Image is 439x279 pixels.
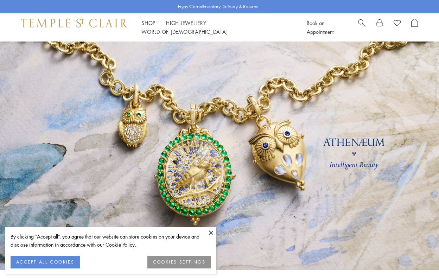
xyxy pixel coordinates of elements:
a: ShopShop [141,19,155,26]
img: Temple St. Clair [21,19,127,27]
a: View Wishlist [394,19,401,29]
a: Book an Appointment [307,19,333,35]
div: By clicking “Accept all”, you agree that our website can store cookies on your device and disclos... [11,233,211,249]
button: ACCEPT ALL COOKIES [11,256,80,268]
a: Open Shopping Bag [411,19,418,36]
p: Enjoy Complimentary Delivery & Returns [178,3,258,10]
a: High JewelleryHigh Jewellery [166,19,206,26]
a: World of [DEMOGRAPHIC_DATA]World of [DEMOGRAPHIC_DATA] [141,28,228,35]
nav: Main navigation [141,19,291,36]
a: Search [358,19,365,36]
button: COOKIES SETTINGS [147,256,211,268]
